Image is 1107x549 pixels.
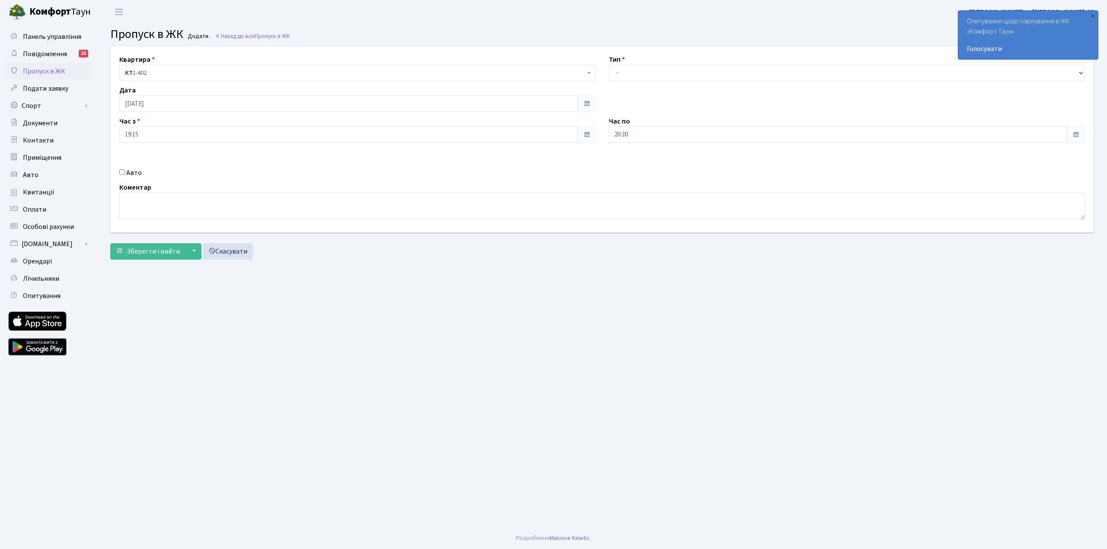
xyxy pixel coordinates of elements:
[119,182,151,193] label: Коментар
[4,201,91,218] a: Оплати
[4,97,91,114] a: Спорт
[125,69,133,77] b: КТ
[4,270,91,287] a: Лічильники
[550,533,590,543] a: Massive Kinetic
[23,187,54,197] span: Квитанції
[29,5,91,19] span: Таун
[4,287,91,305] a: Опитування
[255,32,290,40] span: Пропуск в ЖК
[119,85,136,95] label: Дата
[4,253,91,270] a: Орендарі
[126,168,142,178] label: Авто
[4,114,91,132] a: Документи
[4,28,91,45] a: Панель управління
[23,67,65,76] span: Пропуск в ЖК
[23,170,38,180] span: Авто
[23,291,61,301] span: Опитування
[23,274,59,283] span: Лічильники
[108,5,130,19] button: Переключити навігацію
[125,69,585,77] span: <b>КТ</b>&nbsp;&nbsp;&nbsp;&nbsp;1-402
[958,11,1098,59] div: Опитування щодо паркування в ЖК «Комфорт Таун»
[23,257,52,266] span: Орендарі
[23,32,81,41] span: Панель управління
[4,149,91,166] a: Приміщення
[969,7,1097,17] a: [PERSON_NAME]’єв [PERSON_NAME]. Ю.
[23,222,74,232] span: Особові рахунки
[1088,12,1097,20] div: ×
[23,153,61,162] span: Приміщення
[4,45,91,63] a: Повідомлення21
[4,184,91,201] a: Квитанції
[119,116,140,127] label: Час з
[4,218,91,235] a: Особові рахунки
[4,80,91,97] a: Подати заявку
[4,166,91,184] a: Авто
[23,118,58,128] span: Документи
[9,3,26,21] img: logo.png
[79,50,88,57] div: 21
[110,243,186,260] button: Зберегти і вийти
[23,205,46,214] span: Оплати
[29,5,71,19] b: Комфорт
[609,116,630,127] label: Час по
[967,44,1089,54] a: Голосувати
[203,243,253,260] a: Скасувати
[4,132,91,149] a: Контакти
[23,136,54,145] span: Контакти
[215,32,290,40] a: Назад до всіхПропуск в ЖК
[609,54,625,65] label: Тип
[119,54,155,65] label: Квартира
[23,49,67,59] span: Повідомлення
[127,247,180,256] span: Зберегти і вийти
[119,65,596,81] span: <b>КТ</b>&nbsp;&nbsp;&nbsp;&nbsp;1-402
[4,63,91,80] a: Пропуск в ЖК
[4,235,91,253] a: [DOMAIN_NAME]
[110,25,183,43] span: Пропуск в ЖК
[23,84,68,93] span: Подати заявку
[186,33,211,40] small: Додати .
[516,533,591,543] div: Розроблено .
